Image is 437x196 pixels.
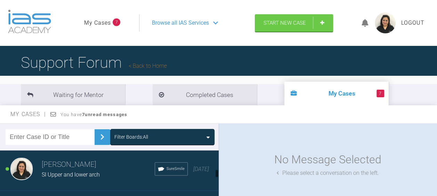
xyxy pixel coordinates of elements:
div: Filter Boards: All [114,133,148,141]
img: chevronRight.28bd32b0.svg [97,131,108,142]
span: Browse all IAS Services [152,18,209,27]
span: Start New Case [264,20,306,26]
img: Swati Anand [10,158,33,180]
a: Back to Home [129,63,167,69]
h1: Support Forum [21,50,167,75]
input: Enter Case ID or Title [6,129,95,145]
img: logo-light.3e3ef733.png [8,10,51,33]
span: My Cases [10,111,46,117]
span: SureSmile [167,166,185,172]
li: Completed Cases [153,84,257,105]
a: Logout [401,18,424,27]
span: [DATE] [193,166,209,172]
li: My Cases [284,82,389,105]
img: profile.png [375,13,396,33]
li: Waiting for Mentor [21,84,125,105]
strong: 7 unread messages [82,112,127,117]
span: SI Upper and lower arch [42,171,100,178]
a: My Cases [84,18,111,27]
span: You have [60,112,128,117]
a: Start New Case [255,14,333,32]
span: 7 [113,18,120,26]
span: 7 [377,90,384,97]
div: No Message Selected [274,151,381,169]
h3: [PERSON_NAME] [42,159,155,171]
div: Please select a conversation on the left. [277,169,379,178]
